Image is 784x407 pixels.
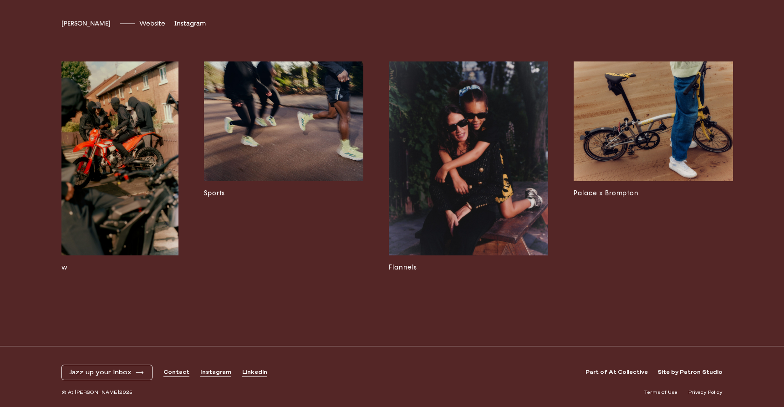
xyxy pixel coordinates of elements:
[574,188,733,198] h3: Palace x Brompton
[200,369,231,376] a: Instagram
[574,61,733,291] a: Palace x Brompton
[389,263,548,273] h3: Flannels
[688,389,723,396] a: Privacy Policy
[69,369,131,376] span: Jazz up your Inbox
[139,20,165,27] span: Website
[69,369,145,376] button: Jazz up your Inbox
[61,20,111,27] span: [PERSON_NAME]
[19,61,178,291] a: Epoch Review
[585,369,648,376] a: Part of At Collective
[174,20,206,27] a: Instagram[PERSON_NAME].khan
[163,369,189,376] a: Contact
[174,20,206,27] span: Instagram
[204,188,363,198] h3: Sports
[19,263,178,273] h3: Epoch Review
[644,389,677,396] a: Terms of Use
[242,369,267,376] a: Linkedin
[389,61,548,291] a: Flannels
[61,389,132,396] span: © At [PERSON_NAME] 2025
[657,369,723,376] a: Site by Patron Studio
[204,61,363,291] a: Sports
[139,20,165,27] a: Website[DOMAIN_NAME]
